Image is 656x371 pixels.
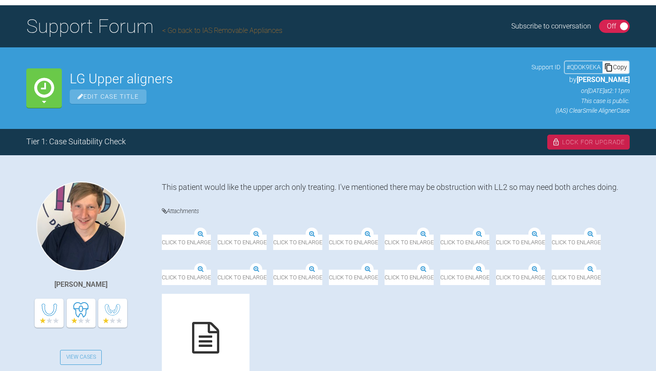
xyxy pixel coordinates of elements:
[329,270,378,285] span: Click to enlarge
[607,21,616,32] div: Off
[273,235,322,250] span: Click to enlarge
[329,235,378,250] span: Click to enlarge
[531,86,630,96] p: on [DATE] at 2:11pm
[511,21,591,32] div: Subscribe to conversation
[26,136,126,148] div: Tier 1: Case Suitability Check
[531,74,630,86] p: by
[162,270,211,285] span: Click to enlarge
[162,182,630,193] div: This patient would like the upper arch only treating. I've mentioned there may be obstruction wit...
[60,350,102,365] a: View Cases
[531,96,630,106] p: This case is public.
[552,138,560,146] img: lock.6dc949b6.svg
[531,106,630,115] p: (IAS) ClearSmile Aligner Case
[70,72,524,86] h2: LG Upper aligners
[54,279,107,290] div: [PERSON_NAME]
[552,235,601,250] span: Click to enlarge
[26,11,282,42] h1: Support Forum
[385,270,434,285] span: Click to enlarge
[603,61,629,73] div: Copy
[496,270,545,285] span: Click to enlarge
[496,235,545,250] span: Click to enlarge
[547,135,630,150] div: Lock For Upgrade
[552,270,601,285] span: Click to enlarge
[385,235,434,250] span: Click to enlarge
[577,75,630,84] span: [PERSON_NAME]
[36,182,126,271] img: Jack Gardner
[440,235,489,250] span: Click to enlarge
[162,235,211,250] span: Click to enlarge
[565,62,603,72] div: # QDOK9EKA
[162,26,282,35] a: Go back to IAS Removable Appliances
[217,270,267,285] span: Click to enlarge
[70,89,146,104] span: Edit Case Title
[217,235,267,250] span: Click to enlarge
[162,206,630,217] h4: Attachments
[531,62,560,72] span: Support ID
[440,270,489,285] span: Click to enlarge
[273,270,322,285] span: Click to enlarge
